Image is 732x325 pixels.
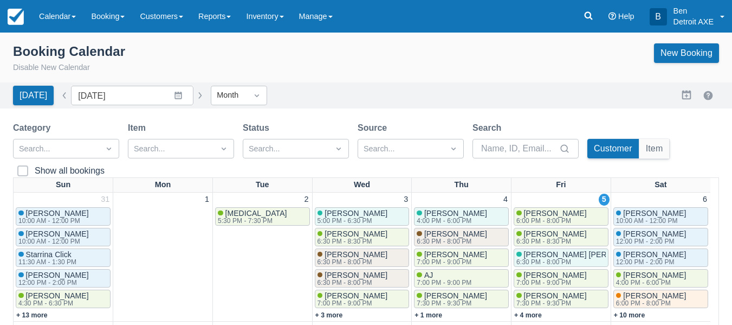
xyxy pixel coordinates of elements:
a: [PERSON_NAME]6:30 PM - 8:30 PM [315,228,410,246]
a: [PERSON_NAME]4:30 PM - 6:30 PM [16,290,111,308]
div: 7:00 PM - 9:00 PM [516,279,585,286]
span: [PERSON_NAME] [623,230,686,238]
span: [PERSON_NAME] [424,209,487,218]
label: Search [472,122,506,135]
a: Sat [652,178,669,192]
div: 6:30 PM - 8:00 PM [318,259,386,265]
div: 6:00 PM - 8:00 PM [516,218,585,224]
a: 2 [302,194,311,206]
div: 11:30 AM - 1:30 PM [18,259,76,265]
p: Detroit AXE [673,16,714,27]
button: Disable New Calendar [13,62,90,74]
div: 5:00 PM - 6:30 PM [318,218,386,224]
a: 5 [599,194,610,206]
span: Starrina Click [26,250,72,259]
a: [PERSON_NAME]12:00 PM - 2:00 PM [613,228,708,246]
div: 6:30 PM - 8:30 PM [318,238,386,245]
span: [PERSON_NAME] [325,291,387,300]
a: Starrina Click11:30 AM - 1:30 PM [16,248,111,267]
a: 31 [99,194,112,206]
label: Item [128,122,150,135]
span: Dropdown icon [251,90,262,101]
a: [PERSON_NAME]6:30 PM - 8:00 PM [315,248,410,267]
a: Mon [153,178,173,192]
div: 7:00 PM - 9:00 PM [318,300,386,307]
span: Dropdown icon [103,143,114,154]
span: [PERSON_NAME] [PERSON_NAME] [524,250,652,259]
div: 12:00 PM - 2:00 PM [616,238,684,245]
span: [PERSON_NAME] [524,271,587,279]
a: + 3 more [315,311,343,319]
a: 1 [203,194,211,206]
span: [PERSON_NAME] [524,209,587,218]
span: [PERSON_NAME] [623,250,686,259]
span: [PERSON_NAME] [424,250,487,259]
span: [MEDICAL_DATA] [225,209,287,218]
span: [PERSON_NAME] [524,291,587,300]
a: [PERSON_NAME]7:30 PM - 9:30 PM [514,290,608,308]
label: Status [243,122,274,135]
a: Thu [452,178,470,192]
a: [MEDICAL_DATA]5:30 PM - 7:30 PM [215,207,310,226]
div: 6:30 PM - 8:00 PM [516,259,650,265]
span: [PERSON_NAME] [26,271,89,279]
a: [PERSON_NAME]4:00 PM - 6:00 PM [613,269,708,288]
div: 10:00 AM - 12:00 PM [616,218,684,224]
a: Tue [254,178,271,192]
div: 10:00 AM - 12:00 PM [18,238,87,245]
div: 6:30 PM - 8:00 PM [417,238,485,245]
a: [PERSON_NAME]6:30 PM - 8:00 PM [315,269,410,288]
div: Booking Calendar [13,43,125,60]
a: [PERSON_NAME]12:00 PM - 2:00 PM [613,248,708,267]
a: [PERSON_NAME]6:30 PM - 8:30 PM [514,228,608,246]
span: [PERSON_NAME] [424,230,487,238]
a: Fri [554,178,568,192]
span: [PERSON_NAME] [26,209,89,218]
div: 6:30 PM - 8:30 PM [516,238,585,245]
div: 7:00 PM - 9:00 PM [417,279,471,286]
div: 4:30 PM - 6:30 PM [18,300,87,307]
div: 6:30 PM - 8:00 PM [318,279,386,286]
a: [PERSON_NAME]10:00 AM - 12:00 PM [16,207,111,226]
div: 12:00 PM - 2:00 PM [18,279,87,286]
span: Help [618,12,634,21]
p: Ben [673,5,714,16]
a: [PERSON_NAME]12:00 PM - 2:00 PM [16,269,111,288]
div: 7:00 PM - 9:00 PM [417,259,485,265]
a: [PERSON_NAME]7:30 PM - 9:30 PM [414,290,509,308]
a: 3 [401,194,410,206]
a: [PERSON_NAME]5:00 PM - 6:30 PM [315,207,410,226]
label: Source [358,122,391,135]
span: [PERSON_NAME] [325,230,387,238]
a: [PERSON_NAME]6:00 PM - 8:00 PM [514,207,608,226]
a: [PERSON_NAME]7:00 PM - 9:00 PM [514,269,608,288]
a: + 10 more [614,311,645,319]
a: 6 [701,194,709,206]
label: Category [13,122,55,135]
a: + 4 more [514,311,542,319]
span: [PERSON_NAME] [325,250,387,259]
div: 4:00 PM - 6:00 PM [616,279,684,286]
span: [PERSON_NAME] [623,209,686,218]
span: [PERSON_NAME] [623,271,686,279]
span: Dropdown icon [448,143,459,154]
a: [PERSON_NAME] [PERSON_NAME]6:30 PM - 8:00 PM [514,248,608,267]
div: 5:30 PM - 7:30 PM [218,218,285,224]
div: 7:30 PM - 9:30 PM [516,300,585,307]
a: [PERSON_NAME]7:00 PM - 9:00 PM [315,290,410,308]
div: 10:00 AM - 12:00 PM [18,218,87,224]
div: 4:00 PM - 6:00 PM [417,218,485,224]
i: Help [608,12,616,20]
span: Dropdown icon [333,143,344,154]
div: 12:00 PM - 2:00 PM [616,259,684,265]
a: AJ7:00 PM - 9:00 PM [414,269,509,288]
button: [DATE] [13,86,54,105]
a: 4 [501,194,510,206]
span: AJ [424,271,433,279]
input: Date [71,86,193,105]
a: [PERSON_NAME]10:00 AM - 12:00 PM [613,207,708,226]
a: Sun [54,178,73,192]
button: Customer [587,139,639,158]
a: [PERSON_NAME]6:30 PM - 8:00 PM [414,228,509,246]
span: Dropdown icon [218,143,229,154]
